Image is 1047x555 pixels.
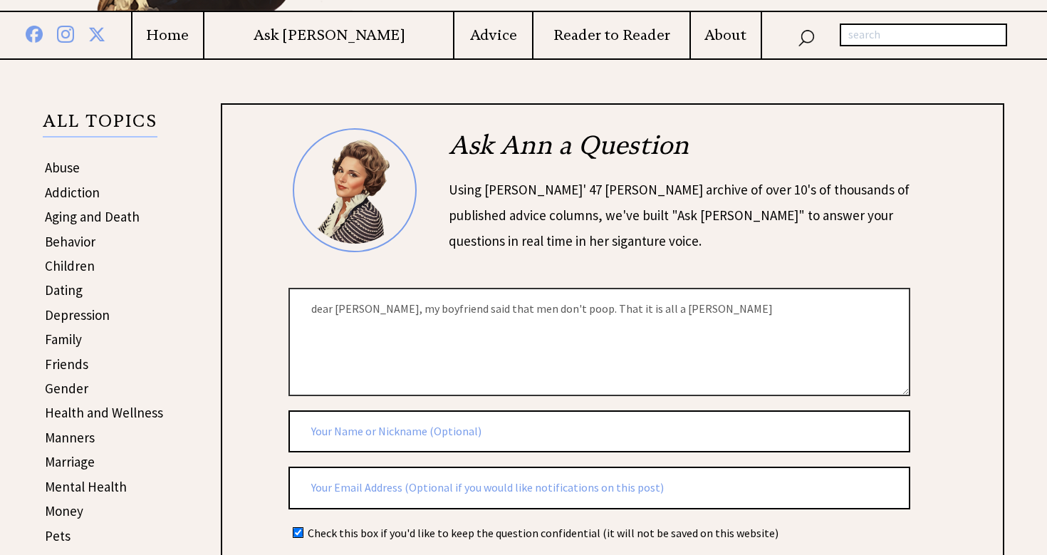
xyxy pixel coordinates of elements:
a: Dating [45,281,83,299]
a: Ask [PERSON_NAME] [204,26,453,44]
a: Manners [45,429,95,446]
a: Friends [45,356,88,373]
h2: Ask Ann a Question [449,128,912,177]
a: Money [45,502,83,519]
a: Abuse [45,159,80,176]
a: Advice [454,26,532,44]
a: Reader to Reader [533,26,689,44]
td: Check this box if you'd like to keep the question confidential (it will not be saved on this webs... [307,525,779,541]
a: Family [45,331,82,348]
div: Using [PERSON_NAME]' 47 [PERSON_NAME] archive of over 10's of thousands of published advice colum... [449,177,912,254]
a: Health and Wellness [45,404,163,421]
input: Your Email Address (Optional if you would like notifications on this post) [288,467,910,509]
p: ALL TOPICS [43,113,157,138]
img: Ann6%20v2%20small.png [293,128,417,252]
img: search_nav.png [798,26,815,47]
img: x%20blue.png [88,24,105,43]
a: Pets [45,527,71,544]
a: Mental Health [45,478,127,495]
a: Behavior [45,233,95,250]
input: Your Name or Nickname (Optional) [288,410,910,453]
a: Addiction [45,184,100,201]
img: instagram%20blue.png [57,23,74,43]
a: Aging and Death [45,208,140,225]
a: Depression [45,306,110,323]
a: About [691,26,761,44]
a: Children [45,257,95,274]
img: facebook%20blue.png [26,23,43,43]
a: Home [132,26,204,44]
input: search [840,24,1007,46]
a: Marriage [45,453,95,470]
a: Gender [45,380,88,397]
